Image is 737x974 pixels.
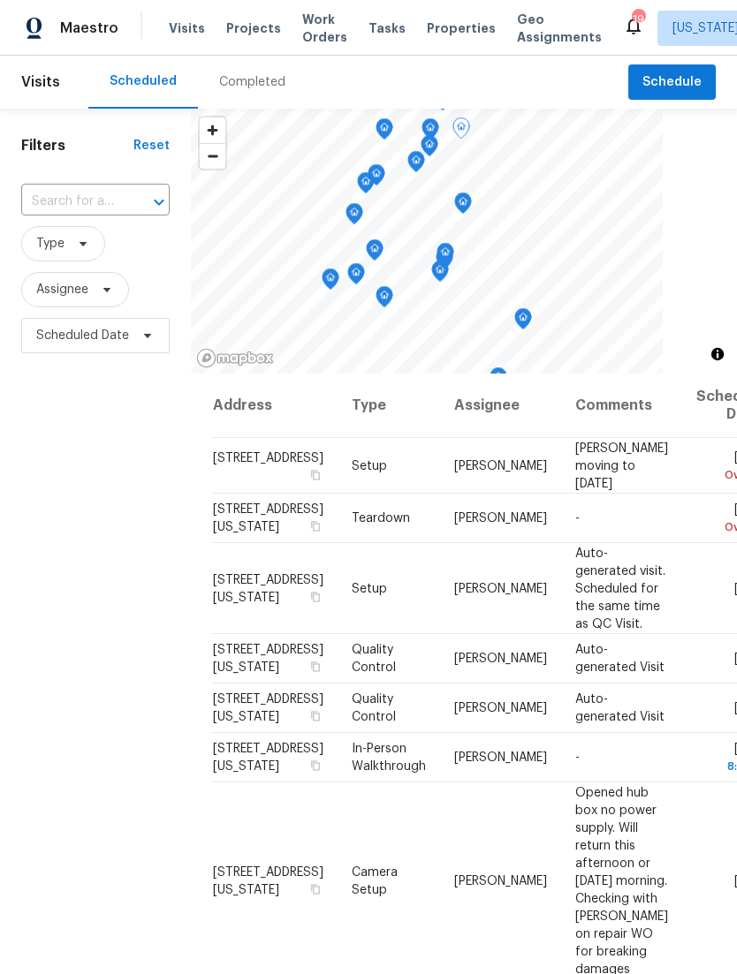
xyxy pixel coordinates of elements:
span: - [575,751,580,764]
span: Properties [427,19,496,37]
h1: Filters [21,137,133,155]
span: Quality Control [352,644,396,674]
button: Copy Address [308,659,323,675]
div: Map marker [346,203,363,230]
button: Toggle attribution [707,344,728,365]
div: Scheduled [110,72,177,90]
span: [STREET_ADDRESS][US_STATE] [213,573,323,603]
span: Assignee [36,281,88,298]
span: Teardown [352,512,410,525]
span: [STREET_ADDRESS][US_STATE] [213,503,323,533]
span: Schedule [642,72,702,94]
span: Visits [169,19,205,37]
input: Search for an address... [21,188,120,215]
span: Auto-generated Visit [575,644,665,674]
span: [STREET_ADDRESS][US_STATE] [213,743,323,773]
div: Map marker [368,164,385,192]
div: Map marker [376,286,393,313]
button: Schedule [628,64,716,101]
div: Reset [133,137,170,155]
button: Copy Address [308,880,323,896]
th: Address [212,374,338,438]
span: [PERSON_NAME] [454,512,547,525]
span: Maestro [60,19,118,37]
span: [PERSON_NAME] [454,874,547,887]
a: Mapbox homepage [196,348,274,368]
div: Map marker [431,260,449,288]
span: Toggle attribution [712,344,723,364]
span: [PERSON_NAME] [454,459,547,472]
span: Type [36,235,65,253]
span: [STREET_ADDRESS] [213,451,323,464]
th: Type [338,374,440,438]
button: Open [147,190,171,215]
span: Scheduled Date [36,327,129,344]
span: [STREET_ADDRESS][US_STATE] [213,693,323,723]
button: Copy Address [308,758,323,774]
span: [PERSON_NAME] [454,653,547,665]
button: Copy Address [308,708,323,724]
span: - [575,512,580,525]
span: Zoom out [200,144,225,169]
span: [STREET_ADDRESS][US_STATE] [213,644,323,674]
span: [PERSON_NAME] [454,702,547,714]
span: Tasks [368,22,406,34]
span: Quality Control [352,693,396,723]
div: Map marker [357,172,375,200]
th: Comments [561,374,682,438]
div: Map marker [366,239,384,267]
span: Auto-generated Visit [575,693,665,723]
button: Copy Address [308,466,323,482]
button: Zoom in [200,117,225,143]
div: Map marker [490,367,507,395]
button: Copy Address [308,588,323,604]
span: [PERSON_NAME] [454,751,547,764]
span: [PERSON_NAME] moving to [DATE] [575,442,668,489]
span: Work Orders [302,11,347,46]
span: Geo Assignments [517,11,602,46]
span: In-Person Walkthrough [352,743,426,773]
span: Auto-generated visit. Scheduled for the same time as QC Visit. [575,547,665,630]
div: Map marker [421,135,438,162]
div: 19 [632,11,644,28]
span: [PERSON_NAME] [454,582,547,594]
th: Assignee [440,374,561,438]
span: Projects [226,19,281,37]
div: Map marker [376,118,393,146]
div: Map marker [514,308,532,336]
div: Map marker [452,117,470,145]
div: Map marker [322,268,339,296]
span: [STREET_ADDRESS][US_STATE] [213,865,323,895]
span: Visits [21,63,60,102]
button: Zoom out [200,143,225,169]
div: Map marker [454,193,472,220]
div: Completed [219,73,285,91]
div: Map marker [422,118,439,146]
div: Map marker [347,263,365,291]
span: Setup [352,459,387,472]
canvas: Map [191,109,663,374]
button: Copy Address [308,518,323,534]
div: Map marker [437,243,454,270]
span: Setup [352,582,387,594]
span: Camera Setup [352,865,398,895]
div: Map marker [436,248,453,276]
div: Map marker [407,151,425,178]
